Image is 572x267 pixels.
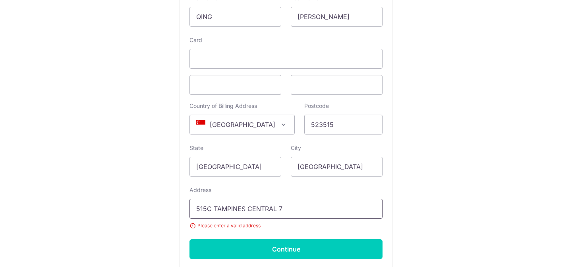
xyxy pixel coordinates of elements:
[196,80,274,90] iframe: Secure card expiration date input frame
[189,239,383,259] input: Continue
[298,80,376,90] iframe: Secure card security code input frame
[189,222,383,230] small: Please enter a valid address
[304,102,329,110] label: Postcode
[196,54,376,63] iframe: Secure card number input frame
[304,115,383,134] input: Example 123456
[189,186,211,194] label: Address
[189,36,202,44] label: Card
[189,144,203,152] label: State
[189,115,295,134] span: Singapore
[189,102,257,110] label: Country of Billing Address
[291,144,301,152] label: City
[190,115,294,134] span: Singapore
